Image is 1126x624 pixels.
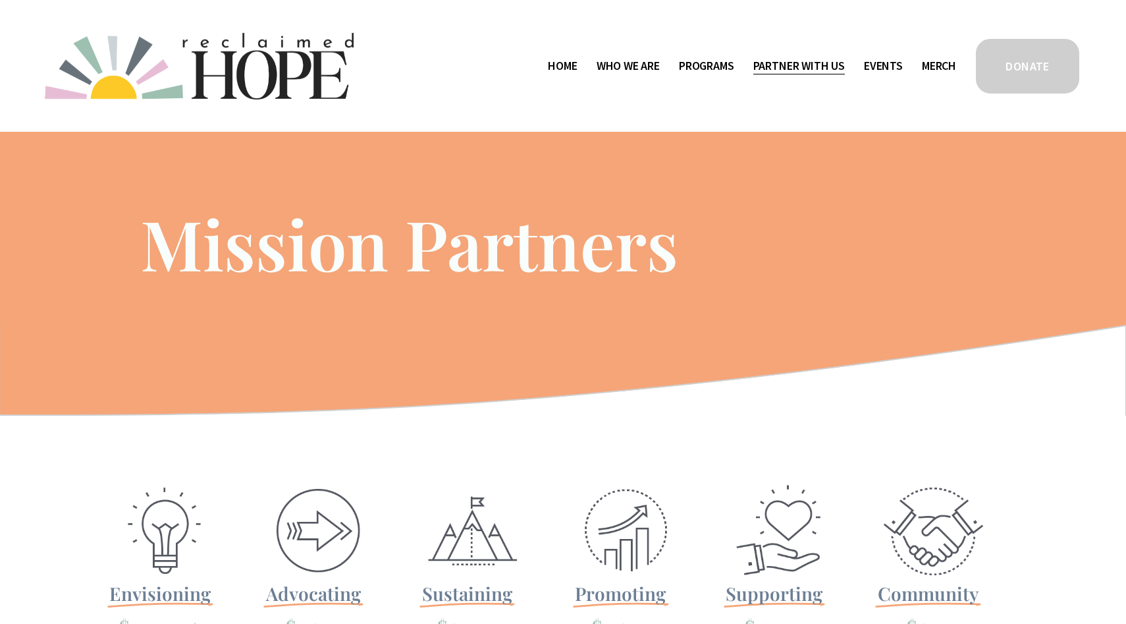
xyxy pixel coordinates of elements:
span: Supporting [726,581,822,606]
span: Community [878,581,979,606]
span: Envisioning [109,581,211,606]
img: Reclaimed Hope Initiative [45,33,354,99]
span: Mission Partners [140,197,678,289]
span: Promoting [575,581,666,606]
span: Partner With Us [753,57,845,76]
a: Home [548,55,577,76]
a: DONATE [974,37,1081,96]
a: folder dropdown [679,55,734,76]
span: Sustaining [422,581,512,606]
a: Merch [922,55,956,76]
span: Advocating [266,581,361,606]
a: Events [864,55,903,76]
span: Programs [679,57,734,76]
a: folder dropdown [753,55,845,76]
a: folder dropdown [597,55,660,76]
span: Who We Are [597,57,660,76]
